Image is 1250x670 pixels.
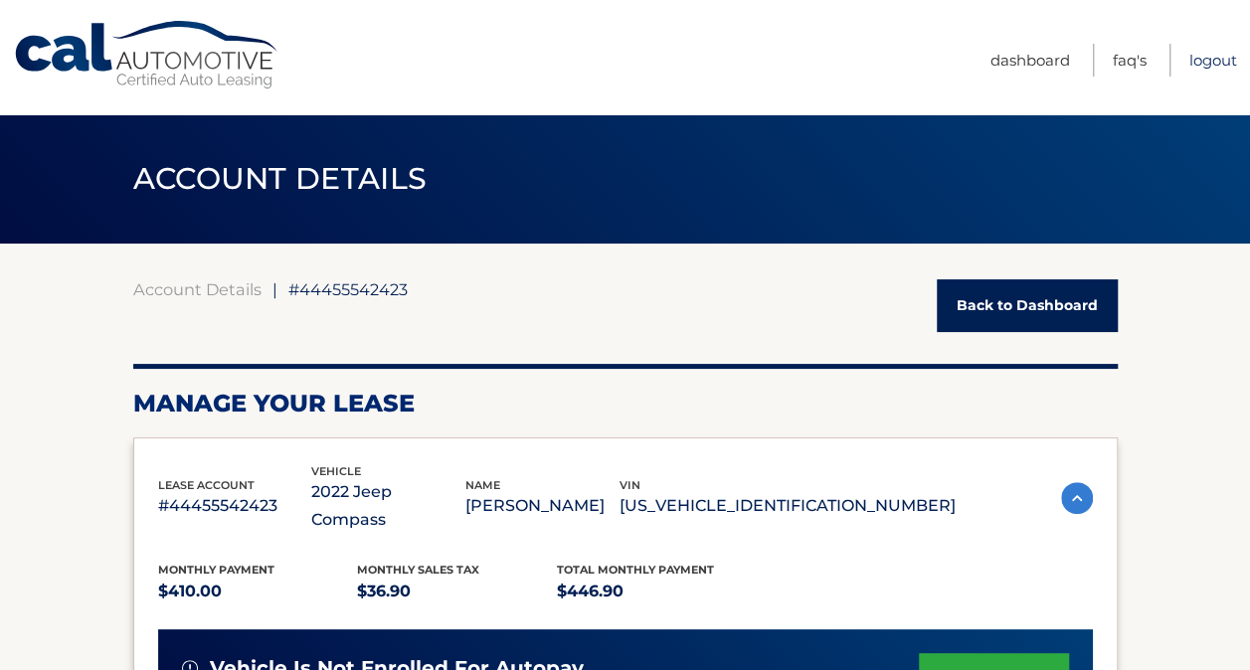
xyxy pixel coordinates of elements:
a: Logout [1189,44,1237,77]
span: Monthly Payment [158,563,274,577]
span: ACCOUNT DETAILS [133,160,428,197]
p: [US_VEHICLE_IDENTIFICATION_NUMBER] [620,492,956,520]
span: vehicle [311,464,361,478]
span: lease account [158,478,255,492]
p: [PERSON_NAME] [465,492,620,520]
a: Back to Dashboard [937,279,1118,332]
a: Dashboard [990,44,1070,77]
span: | [272,279,277,299]
span: vin [620,478,640,492]
p: 2022 Jeep Compass [311,478,465,534]
span: Monthly sales Tax [357,563,479,577]
p: $410.00 [158,578,358,605]
a: Cal Automotive [13,20,281,90]
a: FAQ's [1113,44,1147,77]
p: #44455542423 [158,492,312,520]
span: Total Monthly Payment [557,563,714,577]
h2: Manage Your Lease [133,389,1118,419]
a: Account Details [133,279,262,299]
span: name [465,478,500,492]
p: $36.90 [357,578,557,605]
img: accordion-active.svg [1061,482,1093,514]
span: #44455542423 [288,279,408,299]
p: $446.90 [557,578,757,605]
